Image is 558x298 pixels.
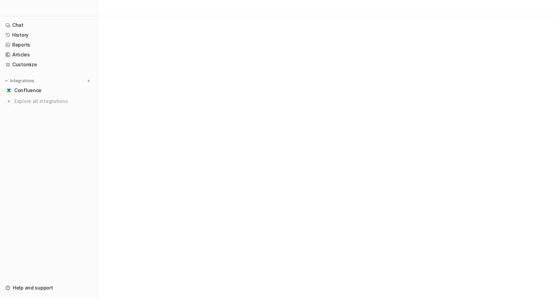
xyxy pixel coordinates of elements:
img: explore all integrations [5,98,12,105]
a: ConfluenceConfluence [3,86,95,95]
img: Confluence [7,88,11,92]
a: Help and support [3,283,95,293]
a: History [3,30,95,40]
a: Explore all integrations [3,97,95,106]
span: Confluence [14,87,41,94]
a: Reports [3,40,95,50]
button: Integrations [3,77,36,84]
img: expand menu [4,78,9,83]
img: menu_add.svg [86,78,91,83]
a: Articles [3,50,95,59]
p: Integrations [10,78,34,84]
span: Explore all integrations [14,96,92,107]
a: Chat [3,20,95,30]
a: Customize [3,60,95,69]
